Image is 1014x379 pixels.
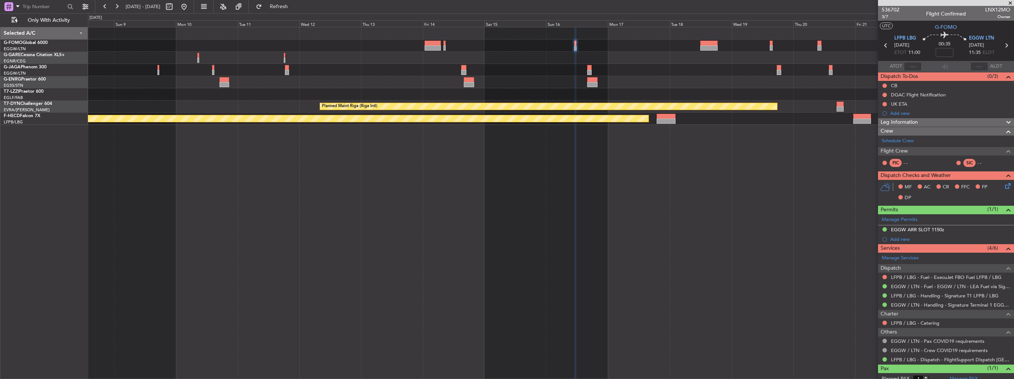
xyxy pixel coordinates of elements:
[608,20,670,27] div: Mon 17
[969,49,981,57] span: 11:35
[891,320,939,326] a: LFPB / LBG - Catering
[881,264,901,273] span: Dispatch
[890,63,902,70] span: ATOT
[4,41,23,45] span: G-FOMO
[891,283,1010,290] a: EGGW / LTN - Fuel - EGGW / LTN - LEA Fuel via Signature in EGGW
[891,293,998,299] a: LFPB / LBG - Handling - Signature T1 LFPB / LBG
[252,1,297,13] button: Refresh
[890,110,1010,116] div: Add new
[983,49,994,57] span: ELDT
[881,328,897,337] span: Others
[904,62,922,71] input: --:--
[891,338,984,344] a: EGGW / LTN - Pax COVID19 requirements
[4,53,21,57] span: G-GARE
[4,107,50,113] a: EVRA/[PERSON_NAME]
[987,72,998,80] span: (0/3)
[881,127,893,136] span: Crew
[985,14,1010,20] span: Owner
[8,14,80,26] button: Only With Activity
[89,15,102,21] div: [DATE]
[855,20,917,27] div: Fri 21
[546,20,608,27] div: Sun 16
[891,226,944,233] div: EGGW ARR SLOT 1150z
[891,101,907,107] div: UK ETA
[943,184,949,191] span: CR
[4,95,23,100] a: EGLF/FAB
[299,20,361,27] div: Wed 12
[881,310,898,318] span: Charter
[987,364,998,372] span: (1/1)
[4,83,23,88] a: EGSS/STN
[4,65,47,69] a: G-JAGAPhenom 300
[19,18,78,23] span: Only With Activity
[904,160,920,166] div: - -
[4,119,23,125] a: LFPB/LBG
[891,302,1010,308] a: EGGW / LTN - Handling - Signature Terminal 1 EGGW / LTN
[882,216,918,223] a: Manage Permits
[977,160,994,166] div: - -
[4,53,65,57] a: G-GARECessna Citation XLS+
[361,20,423,27] div: Thu 13
[881,365,889,373] span: Pax
[882,137,914,145] a: Schedule Crew
[891,347,988,354] a: EGGW / LTN - Crew COVID19 requirements
[881,72,918,81] span: Dispatch To-Dos
[905,184,912,191] span: MF
[891,92,946,98] div: DGAC Flight Notification
[881,244,900,253] span: Services
[4,41,48,45] a: G-FOMOGlobal 6000
[484,20,546,27] div: Sat 15
[963,159,976,167] div: SIC
[939,41,950,48] span: 00:35
[4,89,44,94] a: T7-LZZIPraetor 600
[263,4,295,9] span: Refresh
[4,114,40,118] a: F-HECDFalcon 7X
[891,274,1001,280] a: LFPB / LBG - Fuel - ExecuJet FBO Fuel LFPB / LBG
[894,42,909,49] span: [DATE]
[961,184,970,191] span: FFC
[793,20,855,27] div: Thu 20
[987,244,998,252] span: (4/6)
[982,184,987,191] span: FP
[4,102,52,106] a: T7-DYNChallenger 604
[882,14,899,20] span: 3/7
[987,205,998,213] span: (1/1)
[969,35,994,42] span: EGGW LTN
[881,147,908,156] span: Flight Crew
[908,49,920,57] span: 11:00
[985,6,1010,14] span: LNX12MO
[4,65,21,69] span: G-JAGA
[891,356,1010,363] a: LFPB / LBG - Dispatch - FlightSupport Dispatch [GEOGRAPHIC_DATA]
[4,58,26,64] a: EGNR/CEG
[4,89,19,94] span: T7-LZZI
[238,20,299,27] div: Tue 11
[23,1,65,12] input: Trip Number
[926,10,966,18] div: Flight Confirmed
[732,20,793,27] div: Wed 19
[889,159,902,167] div: PIC
[4,46,26,52] a: EGGW/LTN
[990,63,1002,70] span: ALDT
[880,23,893,29] button: UTC
[924,184,930,191] span: AC
[894,35,916,42] span: LFPB LBG
[882,255,919,262] a: Manage Services
[322,101,377,112] div: Planned Maint Riga (Riga Intl)
[890,236,1010,242] div: Add new
[4,77,21,82] span: G-ENRG
[969,42,984,49] span: [DATE]
[881,118,918,127] span: Leg Information
[882,6,899,14] span: 536702
[114,20,176,27] div: Sun 9
[423,20,484,27] div: Fri 14
[881,206,898,214] span: Permits
[935,23,957,31] span: G-FOMO
[905,194,911,202] span: DP
[176,20,238,27] div: Mon 10
[894,49,906,57] span: ETOT
[881,171,951,180] span: Dispatch Checks and Weather
[670,20,731,27] div: Tue 18
[4,77,46,82] a: G-ENRGPraetor 600
[4,114,20,118] span: F-HECD
[4,102,20,106] span: T7-DYN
